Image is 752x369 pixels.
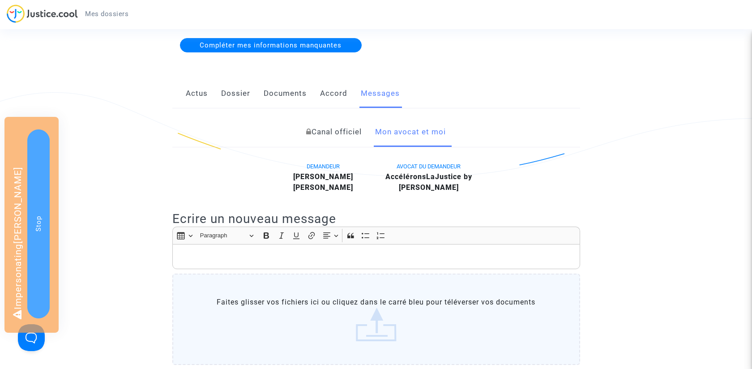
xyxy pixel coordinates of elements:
[34,216,43,232] span: Stop
[385,172,472,192] b: AccéléronsLaJustice by [PERSON_NAME]
[200,230,247,241] span: Paragraph
[361,79,400,108] a: Messages
[320,79,347,108] a: Accord
[221,79,250,108] a: Dossier
[172,211,580,227] h2: Ecrire un nouveau message
[375,117,446,147] a: Mon avocat et moi
[264,79,307,108] a: Documents
[7,4,78,23] img: jc-logo.svg
[172,227,580,244] div: Editor toolbar
[78,7,136,21] a: Mes dossiers
[85,10,128,18] span: Mes dossiers
[186,79,208,108] a: Actus
[397,163,461,170] span: AVOCAT DU DEMANDEUR
[307,163,340,170] span: DEMANDEUR
[293,183,353,192] b: [PERSON_NAME]
[306,117,362,147] a: Canal officiel
[18,324,45,351] iframe: Help Scout Beacon - Open
[27,129,50,318] button: Stop
[200,41,342,49] span: Compléter mes informations manquantes
[293,172,353,181] b: [PERSON_NAME]
[4,117,59,333] div: Impersonating
[172,244,580,269] div: Rich Text Editor, main
[196,229,258,243] button: Paragraph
